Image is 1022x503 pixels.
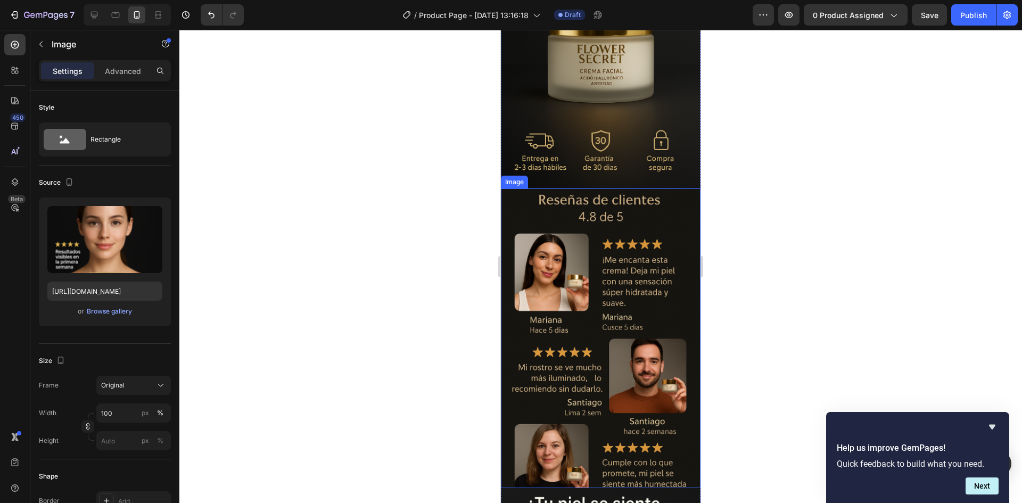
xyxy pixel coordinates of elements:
button: % [139,434,152,447]
input: px% [96,403,171,423]
div: Undo/Redo [201,4,244,26]
span: Draft [565,10,581,20]
img: preview-image [47,206,162,273]
p: Advanced [105,65,141,77]
button: Original [96,376,171,395]
span: 0 product assigned [813,10,884,21]
span: Original [101,381,125,390]
label: Height [39,436,59,446]
button: Hide survey [986,420,999,433]
button: Browse gallery [86,306,133,317]
button: % [139,407,152,419]
span: Product Page - [DATE] 13:16:18 [419,10,529,21]
div: Rectangle [90,127,155,152]
div: Style [39,103,54,112]
div: Beta [8,195,26,203]
input: https://example.com/image.jpg [47,282,162,301]
button: 0 product assigned [804,4,908,26]
button: Save [912,4,947,26]
button: px [154,407,167,419]
div: Size [39,354,67,368]
p: Quick feedback to build what you need. [837,459,999,469]
label: Frame [39,381,59,390]
p: Settings [53,65,83,77]
h2: Help us improve GemPages! [837,442,999,455]
div: Browse gallery [87,307,132,316]
p: 7 [70,9,75,21]
div: 450 [10,113,26,122]
div: px [142,408,149,418]
div: Shape [39,472,58,481]
div: px [142,436,149,446]
button: Next question [966,477,999,494]
p: Image [52,38,142,51]
button: px [154,434,167,447]
span: Save [921,11,938,20]
div: % [157,436,163,446]
div: Source [39,176,76,190]
button: 7 [4,4,79,26]
span: or [78,305,84,318]
div: % [157,408,163,418]
div: Publish [960,10,987,21]
div: Help us improve GemPages! [837,420,999,494]
label: Width [39,408,56,418]
button: Publish [951,4,996,26]
span: / [414,10,417,21]
iframe: Design area [501,30,700,503]
input: px% [96,431,171,450]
